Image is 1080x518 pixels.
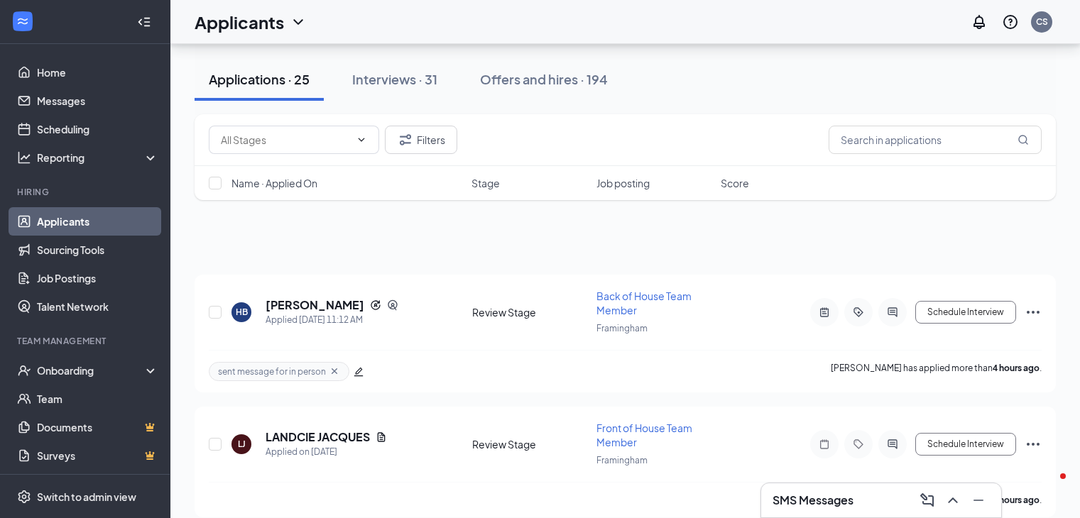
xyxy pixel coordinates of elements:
b: 4 hours ago [993,363,1040,373]
input: All Stages [221,132,350,148]
svg: Document [376,431,387,443]
span: Framingham [596,323,648,334]
svg: Collapse [137,15,151,29]
input: Search in applications [829,126,1042,154]
iframe: Intercom live chat [1032,470,1066,504]
a: Home [37,58,158,87]
svg: Filter [397,131,414,148]
span: sent message for in person [218,365,326,378]
b: 15 hours ago [988,495,1040,505]
div: Offers and hires · 194 [480,70,608,88]
p: [PERSON_NAME] has applied more than . [831,362,1042,381]
div: Onboarding [37,363,146,378]
button: Filter Filters [385,126,457,154]
button: Schedule Interview [915,433,1016,456]
svg: WorkstreamLogo [16,14,30,28]
div: Switch to admin view [37,490,136,504]
a: Sourcing Tools [37,236,158,264]
svg: Ellipses [1025,436,1042,453]
svg: Cross [329,365,340,377]
a: Messages [37,87,158,115]
a: SurveysCrown [37,441,158,470]
div: Hiring [17,186,156,198]
svg: QuestionInfo [1002,13,1019,31]
span: Stage [471,176,500,190]
div: Applied on [DATE] [266,445,387,459]
h5: [PERSON_NAME] [266,297,364,313]
span: Name · Applied On [231,176,317,190]
div: CS [1036,16,1048,28]
svg: ComposeMessage [919,492,936,509]
a: Applicants [37,207,158,236]
svg: Settings [17,490,31,504]
span: edit [354,367,364,377]
svg: Minimize [970,492,987,509]
button: Minimize [967,489,990,512]
svg: Ellipses [1025,304,1042,321]
svg: Analysis [17,150,31,165]
svg: ActiveNote [816,307,833,318]
h5: LANDCIE JACQUES [266,429,370,445]
svg: ChevronUp [944,492,961,509]
svg: Reapply [370,299,381,311]
span: Back of House Team Member [596,290,692,316]
div: Review Stage [472,437,588,451]
svg: ChevronDown [356,134,367,145]
svg: SourcingTools [387,299,398,311]
a: Team [37,385,158,413]
span: Job posting [596,176,650,190]
div: Reporting [37,150,159,165]
span: Front of House Team Member [596,421,692,448]
svg: Tag [850,439,867,450]
div: HB [236,306,248,318]
a: DocumentsCrown [37,413,158,441]
svg: Note [816,439,833,450]
div: LJ [238,438,246,450]
svg: MagnifyingGlass [1018,134,1029,145]
div: Applied [DATE] 11:12 AM [266,313,398,327]
span: Score [721,176,749,190]
a: Job Postings [37,264,158,292]
span: Framingham [596,455,648,465]
svg: UserCheck [17,363,31,378]
svg: Notifications [971,13,988,31]
h1: Applicants [195,10,284,34]
button: ChevronUp [942,489,964,512]
div: Team Management [17,335,156,347]
a: Talent Network [37,292,158,321]
div: Review Stage [472,305,588,319]
button: ComposeMessage [916,489,939,512]
div: Applications · 25 [209,70,310,88]
h3: SMS Messages [773,492,853,508]
svg: ChevronDown [290,13,307,31]
button: Schedule Interview [915,301,1016,324]
div: Interviews · 31 [352,70,437,88]
svg: ActiveChat [884,307,901,318]
svg: ActiveTag [850,307,867,318]
svg: ActiveChat [884,439,901,450]
a: Scheduling [37,115,158,143]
